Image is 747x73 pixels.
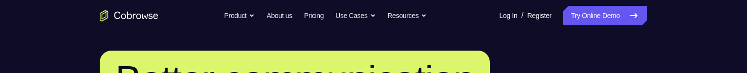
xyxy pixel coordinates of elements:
button: Product [224,6,255,25]
button: Resources [388,6,427,25]
button: Use Cases [335,6,375,25]
a: Pricing [304,6,324,25]
a: Go to the home page [100,10,158,21]
a: Register [527,6,551,25]
a: Log In [499,6,517,25]
span: / [521,10,523,21]
a: Try Online Demo [563,6,647,25]
a: About us [266,6,292,25]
